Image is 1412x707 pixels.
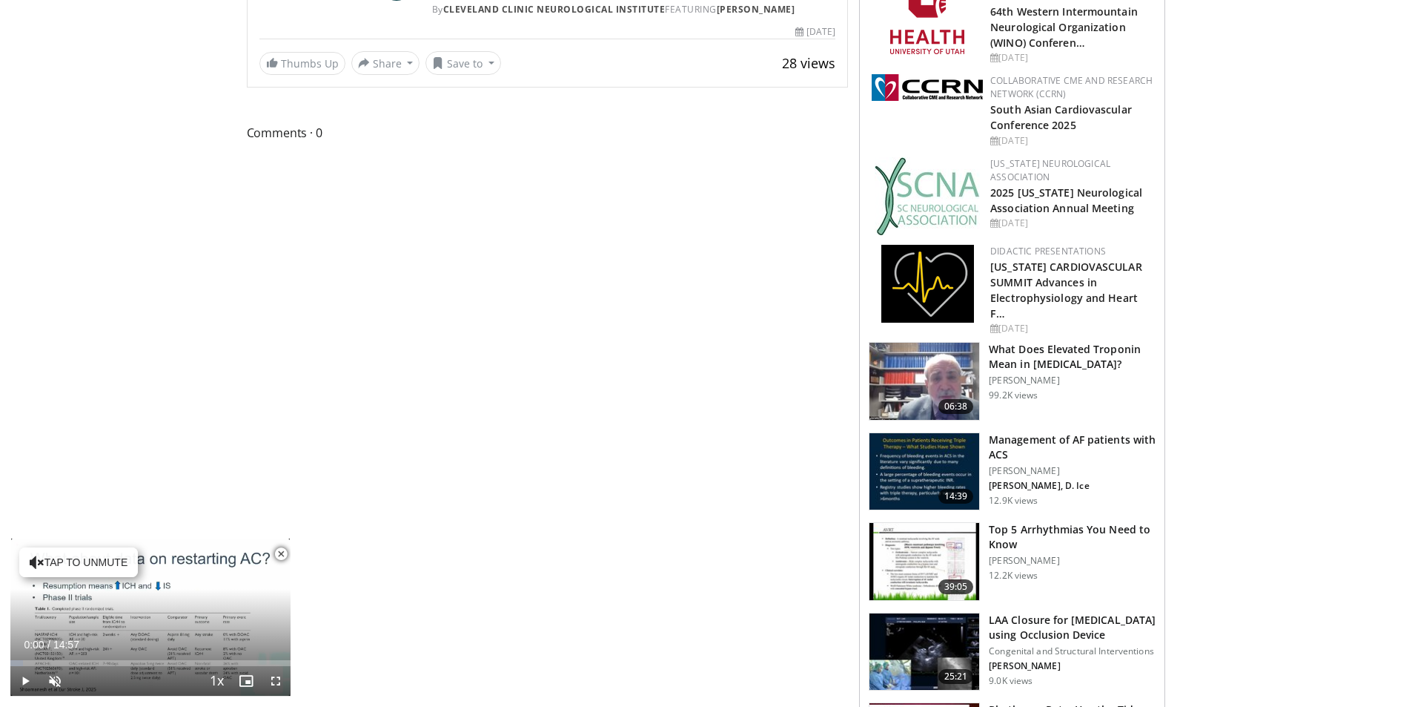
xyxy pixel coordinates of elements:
[47,639,50,651] span: /
[425,51,501,75] button: Save to
[990,260,1142,320] a: [US_STATE] CARDIOVASCULAR SUMMIT Advances in Electrophysiology and Heart F…
[10,539,291,697] video-js: Video Player
[990,134,1153,148] div: [DATE]
[938,669,974,684] span: 25:21
[872,74,983,101] img: a04ee3ba-8487-4636-b0fb-5e8d268f3737.png.150x105_q85_autocrop_double_scale_upscale_version-0.2.png
[869,433,979,510] img: bKdxKv0jK92UJBOH4xMDoxOjBrO-I4W8.150x105_q85_crop-smart_upscale.jpg
[989,433,1156,462] h3: Management of AF patients with ACS
[989,495,1038,507] p: 12.9K views
[40,666,70,696] button: Unmute
[989,342,1156,372] h3: What Does Elevated Troponin Mean in [MEDICAL_DATA]?
[990,245,1153,258] div: Didactic Presentations
[795,25,835,39] div: [DATE]
[989,645,1156,657] p: Congenital and Structural Interventions
[266,539,296,570] button: Close
[989,375,1156,387] p: [PERSON_NAME]
[869,523,979,600] img: e6be7ba5-423f-4f4d-9fbf-6050eac7a348.150x105_q85_crop-smart_upscale.jpg
[989,465,1156,477] p: [PERSON_NAME]
[875,157,980,235] img: b123db18-9392-45ae-ad1d-42c3758a27aa.jpg.150x105_q85_autocrop_double_scale_upscale_version-0.2.jpg
[990,157,1110,183] a: [US_STATE] Neurological Association
[19,547,138,577] button: Tap to unmute
[989,660,1156,672] p: [PERSON_NAME]
[869,433,1156,511] a: 14:39 Management of AF patients with ACS [PERSON_NAME] [PERSON_NAME], D. Ice 12.9K views
[247,123,849,142] span: Comments 0
[261,666,291,696] button: Fullscreen
[989,675,1033,687] p: 9.0K views
[717,3,795,16] a: [PERSON_NAME]
[989,555,1156,567] p: [PERSON_NAME]
[989,389,1038,401] p: 99.2K views
[869,614,979,691] img: EA-ZXTvCZ3MsLef34xMDoxOmlvO8u5HW.150x105_q85_crop-smart_upscale.jpg
[990,102,1132,132] a: South Asian Cardiovascular Conference 2025
[869,522,1156,601] a: 39:05 Top 5 Arrhythmias You Need to Know [PERSON_NAME] 12.2K views
[782,54,835,72] span: 28 views
[432,3,835,16] div: By FEATURING
[989,480,1156,492] p: [PERSON_NAME], D. Ice
[990,74,1153,100] a: Collaborative CME and Research Network (CCRN)
[443,3,666,16] a: Cleveland Clinic Neurological Institute
[989,570,1038,582] p: 12.2K views
[24,639,44,651] span: 0:00
[202,666,231,696] button: Playback Rate
[231,666,261,696] button: Enable picture-in-picture mode
[351,51,420,75] button: Share
[10,660,291,666] div: Progress Bar
[938,489,974,504] span: 14:39
[881,245,974,323] img: 1860aa7a-ba06-47e3-81a4-3dc728c2b4cf.png.150x105_q85_autocrop_double_scale_upscale_version-0.2.png
[989,613,1156,642] h3: LAA Closure for [MEDICAL_DATA] using Occlusion Device
[990,217,1153,230] div: [DATE]
[869,613,1156,691] a: 25:21 LAA Closure for [MEDICAL_DATA] using Occlusion Device Congenital and Structural Interventio...
[990,185,1142,215] a: 2025 [US_STATE] Neurological Association Annual Meeting
[990,51,1153,65] div: [DATE]
[938,579,974,594] span: 39:05
[990,322,1153,335] div: [DATE]
[10,666,40,696] button: Play
[990,4,1138,50] a: 64th Western Intermountain Neurological Organization (WINO) Conferen…
[869,342,1156,421] a: 06:38 What Does Elevated Troponin Mean in [MEDICAL_DATA]? [PERSON_NAME] 99.2K views
[53,639,79,651] span: 14:57
[869,343,979,420] img: 98daf78a-1d22-4ebe-927e-10afe95ffd94.150x105_q85_crop-smart_upscale.jpg
[938,399,974,414] span: 06:38
[989,522,1156,552] h3: Top 5 Arrhythmias You Need to Know
[259,52,345,75] a: Thumbs Up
